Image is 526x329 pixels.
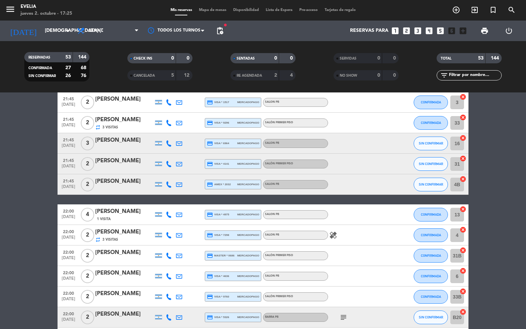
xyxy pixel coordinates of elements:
[5,4,15,17] button: menu
[265,316,278,318] span: BARRA PB
[60,177,77,185] span: 21:45
[207,253,235,259] span: master * 0686
[459,26,467,35] i: add_box
[60,309,77,317] span: 22:00
[65,73,71,78] strong: 26
[339,313,348,321] i: subject
[460,267,466,274] i: cancel
[491,56,500,61] strong: 144
[207,253,213,259] i: credit_card
[134,57,152,60] span: CHECK INS
[207,181,231,188] span: amex * 2032
[391,26,400,35] i: looks_one
[460,176,466,182] i: cancel
[489,6,497,14] i: turned_in_not
[28,66,52,70] span: CONFIRMADA
[216,27,224,35] span: pending_actions
[274,73,277,78] strong: 2
[460,93,466,100] i: cancel
[60,185,77,192] span: [DATE]
[505,27,513,35] i: power_settings_new
[393,73,397,78] strong: 0
[350,28,388,34] span: Reservas para
[207,273,229,279] span: visa * 4636
[471,6,479,14] i: exit_to_app
[421,213,441,216] span: CONFIRMADA
[265,275,279,277] span: SALON PB
[95,95,153,104] div: [PERSON_NAME]
[60,94,77,102] span: 21:45
[60,289,77,297] span: 22:00
[81,137,94,150] span: 3
[329,231,337,239] i: healing
[95,125,101,130] i: repeat
[421,233,441,237] span: CONFIRMADA
[402,26,411,35] i: looks_two
[265,295,293,298] span: SALÓN PRIMER PISO
[237,253,259,258] span: mercadopago
[440,71,448,79] i: filter_list
[184,73,191,78] strong: 12
[414,269,448,283] button: CONFIRMADA
[207,99,213,105] i: credit_card
[237,212,259,217] span: mercadopago
[65,55,71,60] strong: 53
[21,10,72,17] div: jueves 2. octubre - 17:25
[237,57,255,60] span: SENTADAS
[265,142,279,144] span: SALON PB
[60,102,77,110] span: [DATE]
[81,116,94,130] span: 2
[65,65,71,70] strong: 27
[171,56,174,61] strong: 0
[480,27,489,35] span: print
[414,137,448,150] button: SIN CONFIRMAR
[460,135,466,141] i: cancel
[419,315,443,319] span: SIN CONFIRMAR
[237,315,259,319] span: mercadopago
[340,57,356,60] span: SERVIDAS
[102,237,118,242] span: 3 Visitas
[95,237,101,242] i: repeat
[64,27,72,35] i: arrow_drop_down
[60,248,77,256] span: 22:00
[207,181,213,188] i: credit_card
[321,8,359,12] span: Tarjetas de regalo
[60,297,77,305] span: [DATE]
[167,8,196,12] span: Mis reservas
[419,141,443,145] span: SIN CONFIRMAR
[460,247,466,254] i: cancel
[60,317,77,325] span: [DATE]
[81,73,88,78] strong: 76
[81,228,94,242] span: 2
[207,120,213,126] i: credit_card
[81,290,94,304] span: 2
[21,3,72,10] div: Evelia
[425,26,434,35] i: looks_4
[207,314,213,320] i: credit_card
[60,256,77,264] span: [DATE]
[265,101,279,103] span: SALON PB
[237,294,259,299] span: mercadopago
[460,206,466,213] i: cancel
[60,136,77,143] span: 21:45
[60,156,77,164] span: 21:45
[171,73,174,78] strong: 5
[265,162,293,165] span: SALÓN PRIMER PISO
[441,57,451,60] span: TOTAL
[377,56,380,61] strong: 0
[448,72,501,79] input: Filtrar por nombre...
[95,136,153,145] div: [PERSON_NAME]
[81,269,94,283] span: 2
[60,123,77,131] span: [DATE]
[508,6,516,14] i: search
[237,121,259,125] span: mercadopago
[60,227,77,235] span: 22:00
[265,254,293,257] span: SALÓN PRIMER PISO
[265,183,279,186] span: SALON PB
[460,226,466,233] i: cancel
[134,74,155,77] span: CANCELADA
[95,156,153,165] div: [PERSON_NAME]
[207,212,229,218] span: visa * 4975
[207,140,229,147] span: visa * 6964
[460,308,466,315] i: cancel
